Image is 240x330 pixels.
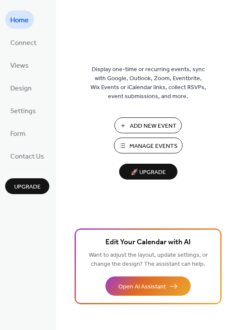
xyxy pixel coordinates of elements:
[129,142,177,151] span: Manage Events
[5,78,37,97] a: Design
[5,10,34,29] a: Home
[124,167,172,178] span: 🚀 Upgrade
[10,150,44,163] span: Contact Us
[10,105,36,118] span: Settings
[10,127,26,141] span: Form
[90,65,206,101] span: Display one-time or recurring events, sync with Google, Outlook, Zoom, Eventbrite, Wix Events or ...
[105,237,191,249] span: Edit Your Calendar with AI
[5,124,31,142] a: Form
[10,14,29,27] span: Home
[130,122,177,131] span: Add New Event
[105,276,191,296] button: Open AI Assistant
[5,147,49,165] a: Contact Us
[114,138,183,153] button: Manage Events
[114,117,182,133] button: Add New Event
[89,249,208,270] span: Want to adjust the layout, update settings, or change the design? The assistant can help.
[10,59,29,72] span: Views
[14,183,41,192] span: Upgrade
[5,33,42,51] a: Connect
[119,164,177,180] button: 🚀 Upgrade
[5,178,49,194] button: Upgrade
[5,101,41,120] a: Settings
[118,282,166,291] span: Open AI Assistant
[5,56,34,74] a: Views
[10,36,36,50] span: Connect
[10,82,32,95] span: Design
